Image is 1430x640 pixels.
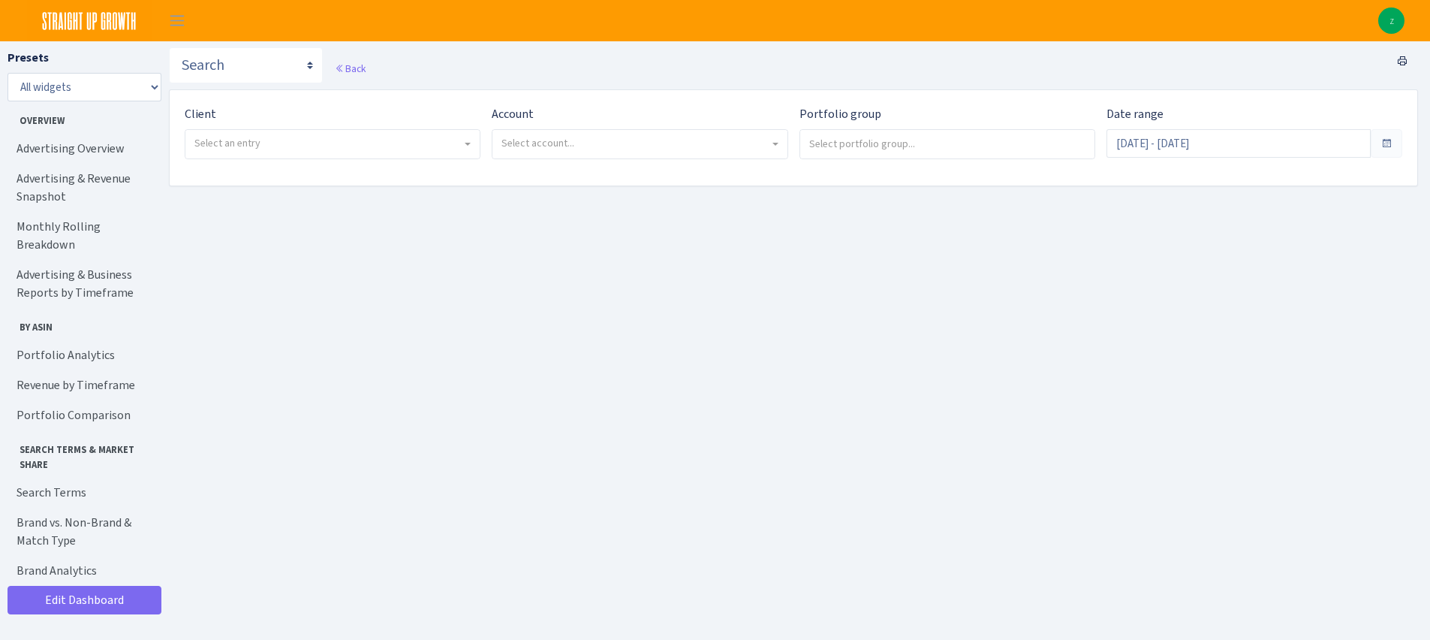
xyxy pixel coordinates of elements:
[799,105,881,123] label: Portfolio group
[8,586,161,614] a: Edit Dashboard
[8,340,158,370] a: Portfolio Analytics
[492,105,534,123] label: Account
[158,8,196,33] button: Toggle navigation
[8,370,158,400] a: Revenue by Timeframe
[8,508,158,556] a: Brand vs. Non-Brand & Match Type
[8,436,157,471] span: Search Terms & Market Share
[8,212,158,260] a: Monthly Rolling Breakdown
[185,105,216,123] label: Client
[8,478,158,508] a: Search Terms
[194,136,260,150] span: Select an entry
[8,134,158,164] a: Advertising Overview
[8,556,158,586] a: Brand Analytics
[8,164,158,212] a: Advertising & Revenue Snapshot
[1378,8,1404,34] img: zachary.voniderstein
[1378,8,1404,34] a: z
[8,260,158,308] a: Advertising & Business Reports by Timeframe
[1106,105,1164,123] label: Date range
[501,136,574,150] span: Select account...
[335,62,366,75] a: Back
[8,107,157,128] span: Overview
[800,130,1094,157] input: Select portfolio group...
[8,49,49,67] label: Presets
[8,400,158,430] a: Portfolio Comparison
[8,314,157,334] span: By ASIN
